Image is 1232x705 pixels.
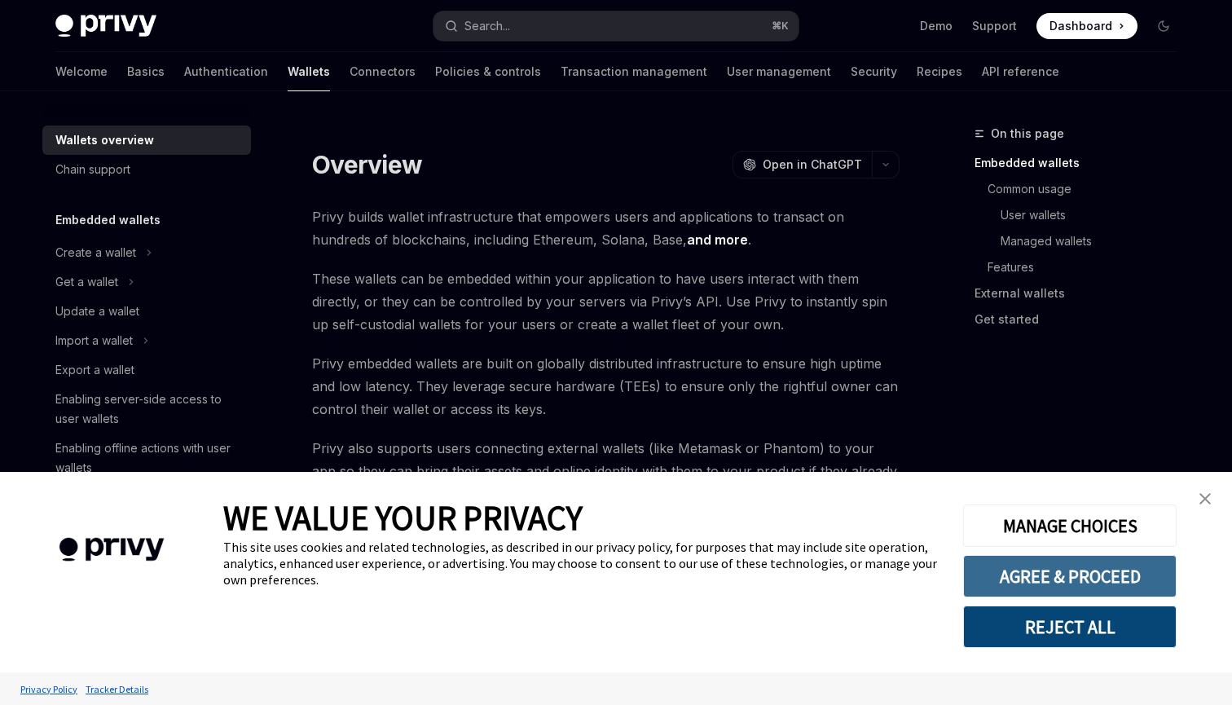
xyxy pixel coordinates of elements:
[982,52,1059,91] a: API reference
[127,52,165,91] a: Basics
[55,243,136,262] div: Create a wallet
[42,297,251,326] a: Update a wallet
[55,210,161,230] h5: Embedded wallets
[963,555,1177,597] button: AGREE & PROCEED
[223,539,939,588] div: This site uses cookies and related technologies, as described in our privacy policy, for purposes...
[312,352,900,421] span: Privy embedded wallets are built on globally distributed infrastructure to ensure high uptime and...
[42,355,251,385] a: Export a wallet
[772,20,789,33] span: ⌘ K
[1001,228,1190,254] a: Managed wallets
[42,126,251,155] a: Wallets overview
[1199,493,1211,505] img: close banner
[42,385,251,434] a: Enabling server-side access to user wallets
[350,52,416,91] a: Connectors
[312,267,900,336] span: These wallets can be embedded within your application to have users interact with them directly, ...
[561,52,707,91] a: Transaction management
[972,18,1017,34] a: Support
[16,675,81,703] a: Privacy Policy
[55,272,118,292] div: Get a wallet
[763,156,862,173] span: Open in ChatGPT
[312,437,900,505] span: Privy also supports users connecting external wallets (like Metamask or Phantom) to your app so t...
[687,231,748,249] a: and more
[988,176,1190,202] a: Common usage
[55,302,139,321] div: Update a wallet
[1036,13,1137,39] a: Dashboard
[733,151,872,178] button: Open in ChatGPT
[975,306,1190,333] a: Get started
[223,496,583,539] span: WE VALUE YOUR PRIVACY
[55,390,241,429] div: Enabling server-side access to user wallets
[963,505,1177,547] button: MANAGE CHOICES
[917,52,962,91] a: Recipes
[727,52,831,91] a: User management
[1151,13,1177,39] button: Toggle dark mode
[55,331,133,350] div: Import a wallet
[42,434,251,482] a: Enabling offline actions with user wallets
[464,16,510,36] div: Search...
[55,360,134,380] div: Export a wallet
[435,52,541,91] a: Policies & controls
[24,514,199,585] img: company logo
[433,11,799,41] button: Search...⌘K
[55,15,156,37] img: dark logo
[312,150,422,179] h1: Overview
[1189,482,1221,515] a: close banner
[184,52,268,91] a: Authentication
[1001,202,1190,228] a: User wallets
[55,52,108,91] a: Welcome
[991,124,1064,143] span: On this page
[288,52,330,91] a: Wallets
[851,52,897,91] a: Security
[42,155,251,184] a: Chain support
[55,160,130,179] div: Chain support
[312,205,900,251] span: Privy builds wallet infrastructure that empowers users and applications to transact on hundreds o...
[963,606,1177,648] button: REJECT ALL
[81,675,152,703] a: Tracker Details
[920,18,953,34] a: Demo
[975,280,1190,306] a: External wallets
[55,130,154,150] div: Wallets overview
[988,254,1190,280] a: Features
[975,150,1190,176] a: Embedded wallets
[1049,18,1112,34] span: Dashboard
[55,438,241,478] div: Enabling offline actions with user wallets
